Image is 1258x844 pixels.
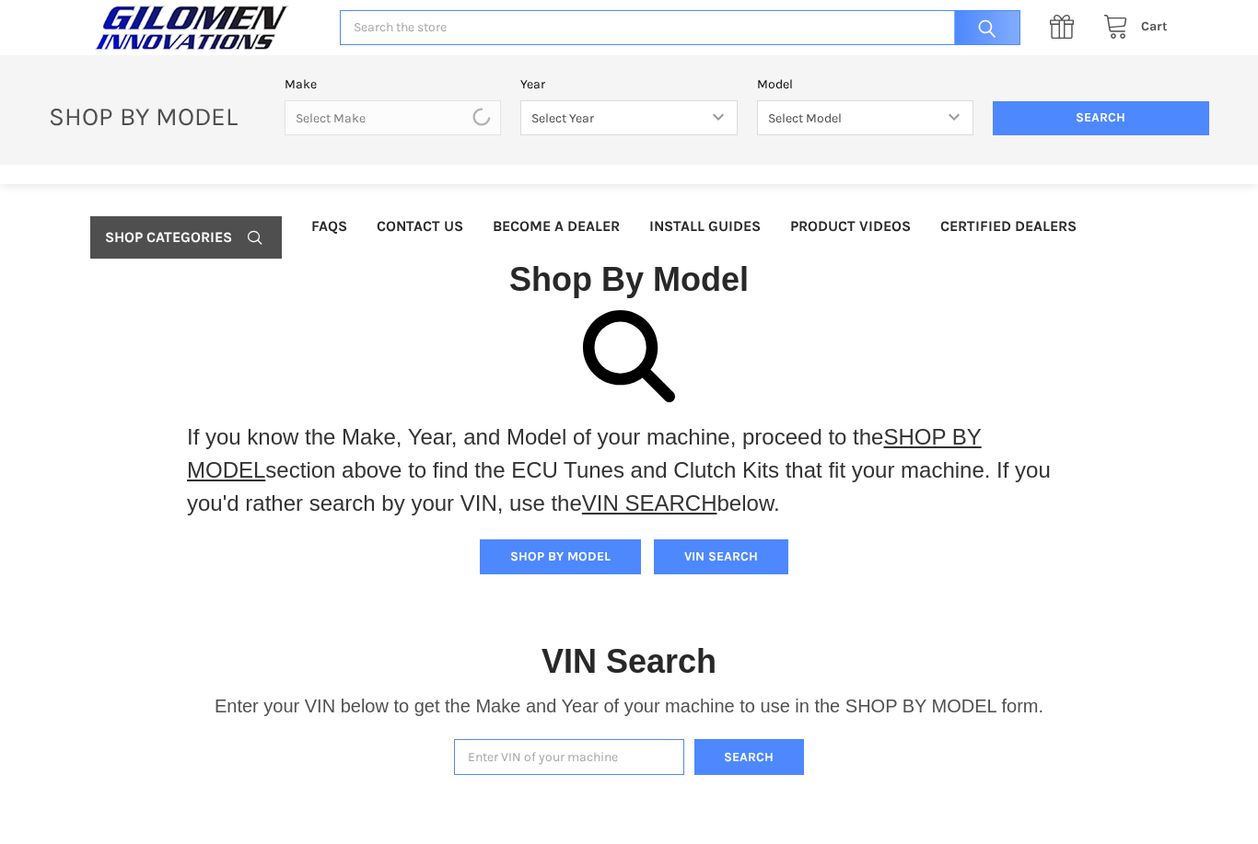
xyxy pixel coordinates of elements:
[635,205,775,248] a: Install Guides
[757,75,973,94] label: Model
[90,5,320,51] a: GILOMEN INNOVATIONS
[520,75,737,94] label: Year
[775,205,926,248] a: Product Videos
[480,539,641,574] button: SHOP BY MODEL
[542,641,716,682] h1: VIN Search
[90,259,1168,300] h1: Shop By Model
[926,205,1091,248] a: Certified Dealers
[297,205,362,248] a: FAQs
[90,216,282,259] a: Shop Categories
[215,692,1043,720] p: Enter your VIN below to get the Make and Year of your machine to use in the SHOP BY MODEL form.
[340,10,1020,46] input: Search the store
[40,100,275,133] p: SHOP BY MODEL
[582,491,717,515] a: VIN SEARCH
[478,205,635,248] a: Become a Dealer
[285,75,501,94] label: Make
[993,101,1209,136] input: Search
[945,10,1020,46] input: Search
[90,5,293,51] img: GILOMEN INNOVATIONS
[1141,18,1168,34] span: Cart
[362,205,478,248] a: Contact Us
[454,739,684,775] input: Enter VIN of your machine
[187,421,1071,520] p: If you know the Make, Year, and Model of your machine, proceed to the section above to find the E...
[694,739,805,775] button: Search
[1093,16,1168,39] a: Cart
[654,539,788,574] button: VIN SEARCH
